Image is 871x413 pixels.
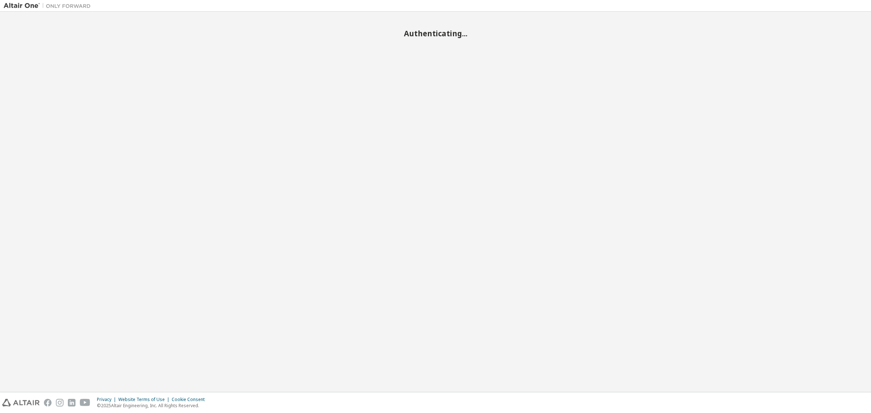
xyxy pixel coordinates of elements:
div: Website Terms of Use [118,397,172,402]
img: youtube.svg [80,399,90,406]
img: facebook.svg [44,399,52,406]
div: Cookie Consent [172,397,209,402]
div: Privacy [97,397,118,402]
img: instagram.svg [56,399,64,406]
img: linkedin.svg [68,399,75,406]
img: Altair One [4,2,94,9]
img: altair_logo.svg [2,399,40,406]
h2: Authenticating... [4,29,867,38]
p: © 2025 Altair Engineering, Inc. All Rights Reserved. [97,402,209,409]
